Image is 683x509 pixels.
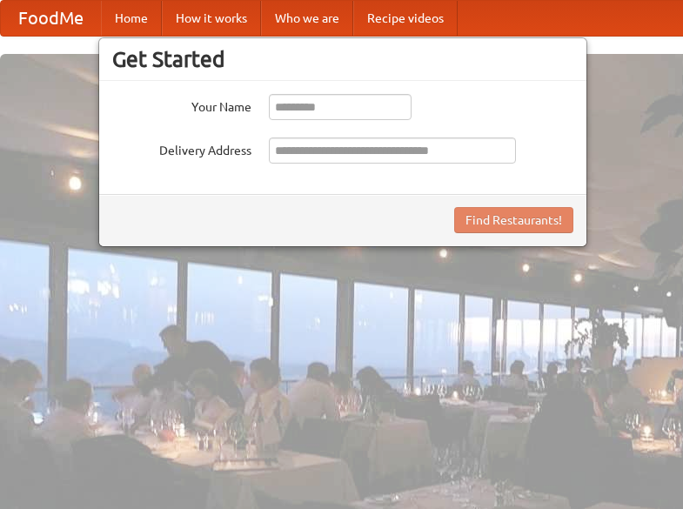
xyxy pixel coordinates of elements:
[101,1,162,36] a: Home
[353,1,458,36] a: Recipe videos
[112,46,573,72] h3: Get Started
[112,94,251,116] label: Your Name
[162,1,261,36] a: How it works
[1,1,101,36] a: FoodMe
[454,207,573,233] button: Find Restaurants!
[261,1,353,36] a: Who we are
[112,137,251,159] label: Delivery Address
